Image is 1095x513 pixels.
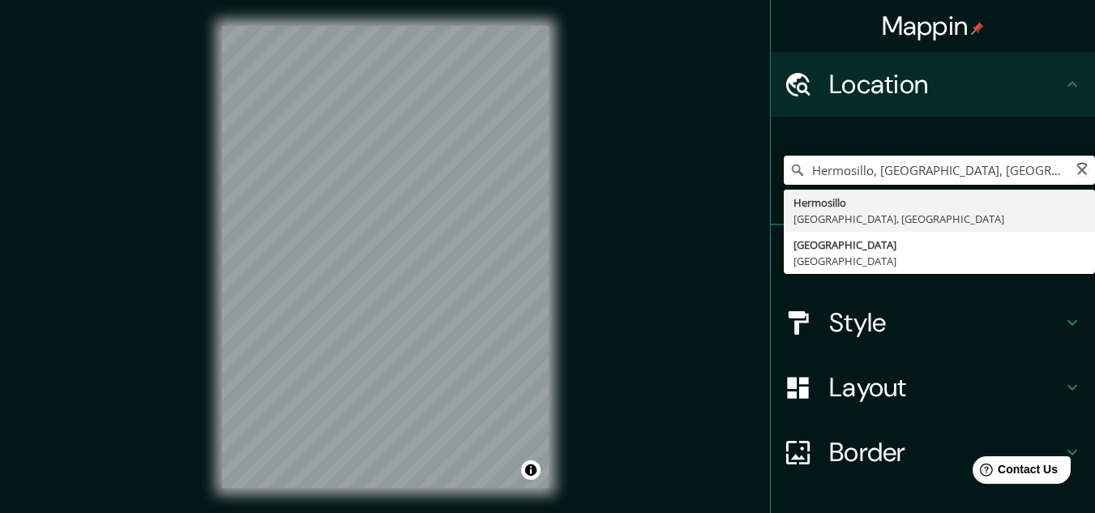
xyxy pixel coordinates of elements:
div: Location [771,52,1095,117]
h4: Pins [829,242,1063,274]
input: Pick your city or area [784,156,1095,185]
div: [GEOGRAPHIC_DATA] [793,253,1085,269]
h4: Location [829,68,1063,100]
canvas: Map [222,26,549,488]
div: Style [771,290,1095,355]
iframe: Help widget launcher [951,450,1077,495]
div: Border [771,420,1095,485]
h4: Style [829,306,1063,339]
h4: Mappin [882,10,985,42]
h4: Border [829,436,1063,468]
div: Pins [771,225,1095,290]
div: Layout [771,355,1095,420]
div: Hermosillo [793,195,1085,211]
button: Toggle attribution [521,460,541,480]
img: pin-icon.png [971,22,984,35]
div: [GEOGRAPHIC_DATA], [GEOGRAPHIC_DATA] [793,211,1085,227]
div: [GEOGRAPHIC_DATA] [793,237,1085,253]
h4: Layout [829,371,1063,404]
